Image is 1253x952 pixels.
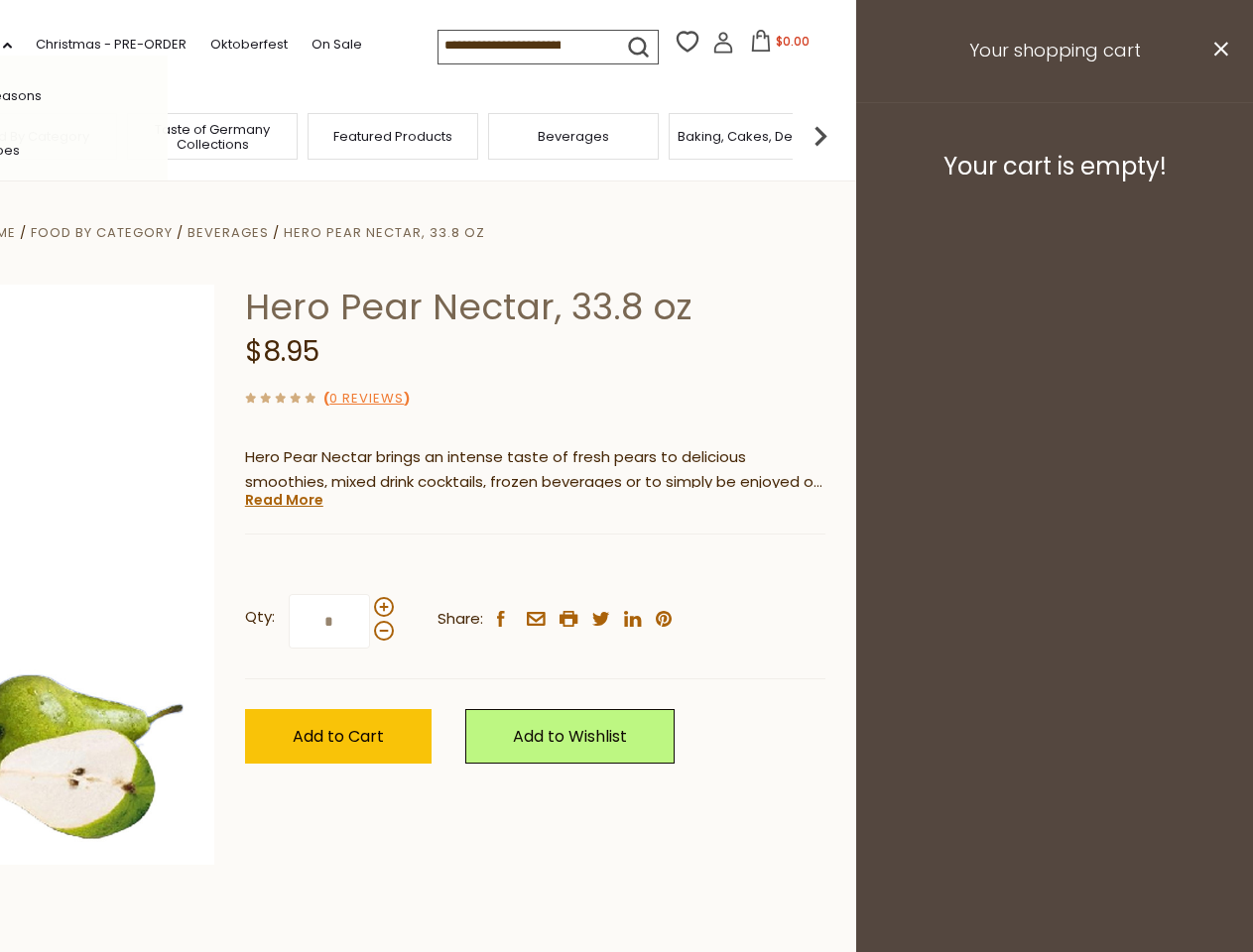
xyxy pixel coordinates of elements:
[333,129,452,144] a: Featured Products
[323,389,410,408] span: ( )
[31,223,173,242] a: Food By Category
[245,490,323,510] a: Read More
[289,594,370,649] input: Qty:
[245,605,275,630] strong: Qty:
[465,709,675,764] a: Add to Wishlist
[776,33,810,50] span: $0.00
[678,129,831,144] a: Baking, Cakes, Desserts
[312,34,362,56] a: On Sale
[36,34,187,56] a: Christmas - PRE-ORDER
[245,709,432,764] button: Add to Cart
[538,129,609,144] a: Beverages
[133,122,292,152] a: Taste of Germany Collections
[438,607,483,632] span: Share:
[284,223,485,242] a: Hero Pear Nectar, 33.8 oz
[210,34,288,56] a: Oktoberfest
[245,332,319,371] span: $8.95
[881,152,1228,181] h3: Your cart is empty!
[245,285,825,329] h1: Hero Pear Nectar, 33.8 oz
[329,389,404,410] a: 0 Reviews
[293,725,384,748] span: Add to Cart
[801,116,840,156] img: next arrow
[188,223,269,242] a: Beverages
[738,30,822,59] button: $0.00
[245,445,825,495] p: Hero Pear Nectar brings an intense taste of fresh pears to delicious smoothies, mixed drink cockt...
